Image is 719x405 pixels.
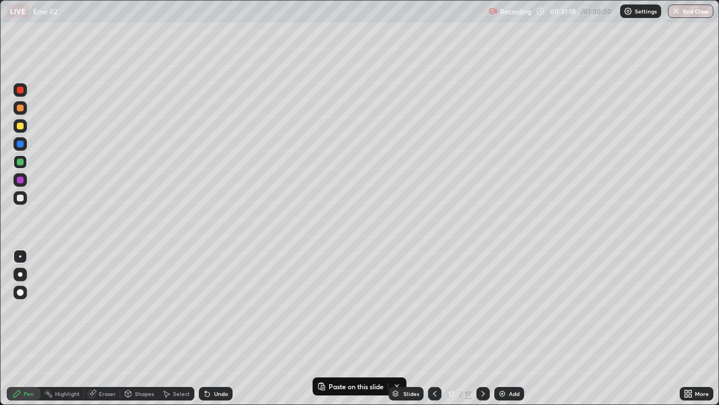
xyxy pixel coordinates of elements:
div: Slides [403,391,419,397]
p: LIVE [10,7,25,16]
div: 17 [465,389,472,399]
img: add-slide-button [498,389,507,398]
div: / [459,390,463,397]
img: end-class-cross [672,7,681,16]
div: Pen [24,391,34,397]
div: More [695,391,709,397]
div: Add [509,391,520,397]
button: End Class [668,4,713,18]
p: Error 02 [33,7,57,16]
div: Shapes [135,391,154,397]
div: Undo [214,391,228,397]
button: Paste on this slide [315,380,386,393]
img: class-settings-icons [624,7,632,16]
p: Paste on this slide [329,382,384,391]
div: Highlight [55,391,80,397]
div: 17 [446,390,457,397]
div: Select [173,391,190,397]
div: Eraser [99,391,116,397]
img: recording.375f2c34.svg [489,7,498,16]
p: Recording [500,7,531,16]
p: Settings [635,8,657,14]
